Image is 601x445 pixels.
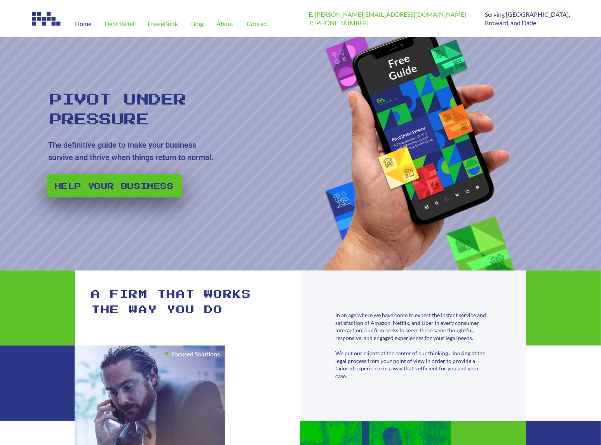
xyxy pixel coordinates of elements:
[68,10,98,37] a: Home
[210,10,240,37] a: About
[240,10,275,37] a: Contact
[171,351,220,357] h1: Focused Solutions
[49,139,220,164] rs-layer: The definitive guide to make your business survive and thrive when things return to normal.
[91,287,285,318] h1: A firm that works the way you do
[47,174,182,197] a: Help your business
[485,10,570,28] p: Serving [GEOGRAPHIC_DATA], Broward, and Dade
[148,21,178,27] span: Free eBook
[98,10,141,37] a: Debt Relief
[191,21,203,27] span: Blog
[336,311,491,380] div: In an age where we have come to expect the instant service and satisfaction of Amazon, Netflix, a...
[216,21,233,27] span: About
[308,10,466,18] a: E: [PERSON_NAME][EMAIL_ADDRESS][DOMAIN_NAME]
[105,21,134,27] span: Debt Relief
[247,21,268,27] span: Contact
[185,10,210,37] a: Blog
[141,10,185,37] a: Free eBook
[308,19,369,26] a: T: [PHONE_NUMBER]
[75,21,91,27] span: Home
[50,90,197,130] rs-layer: Pivot Under Pressure
[31,10,62,27] img: Image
